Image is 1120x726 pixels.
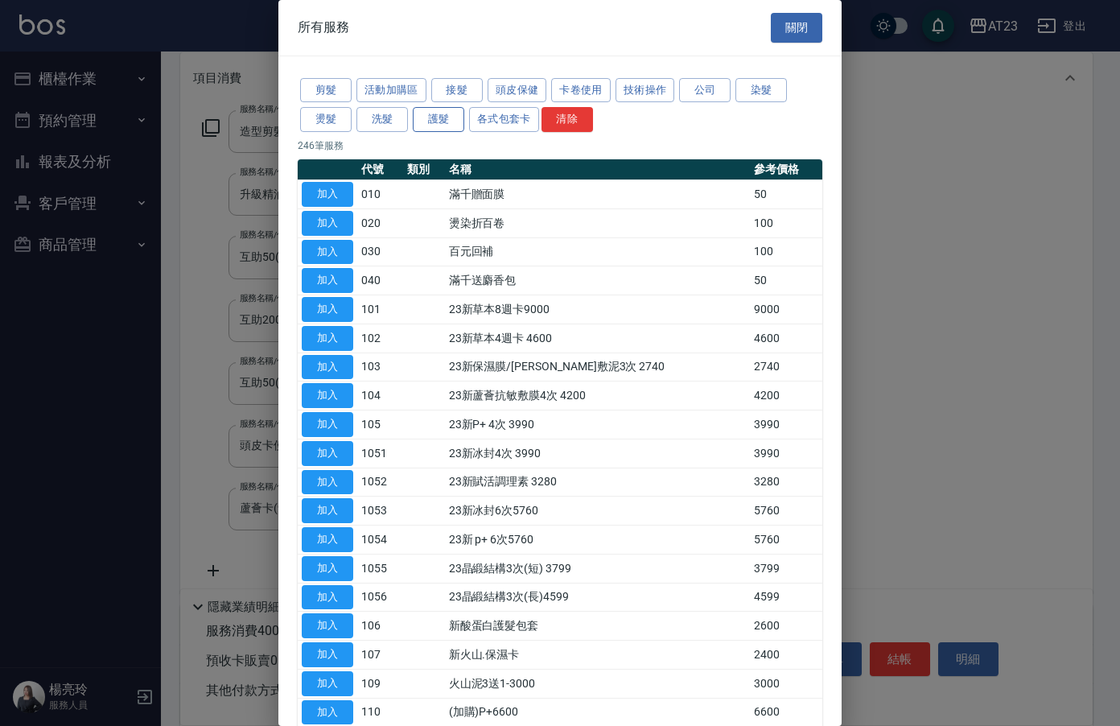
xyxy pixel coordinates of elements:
[302,182,353,207] button: 加入
[750,353,822,382] td: 2740
[750,410,822,439] td: 3990
[445,669,751,698] td: 火山泥3送1-3000
[771,13,822,43] button: 關閉
[413,107,464,132] button: 護髮
[445,353,751,382] td: 23新保濕膜/[PERSON_NAME]敷泥3次 2740
[445,382,751,410] td: 23新蘆薈抗敏敷膜4次 4200
[302,268,353,293] button: 加入
[679,78,731,103] button: 公司
[357,159,403,180] th: 代號
[445,641,751,670] td: 新火山.保濕卡
[445,439,751,468] td: 23新冰封4次 3990
[357,266,403,295] td: 040
[357,669,403,698] td: 109
[300,107,352,132] button: 燙髮
[445,468,751,497] td: 23新賦活調理素 3280
[300,78,352,103] button: 剪髮
[431,78,483,103] button: 接髮
[302,383,353,408] button: 加入
[357,208,403,237] td: 020
[302,470,353,495] button: 加入
[750,266,822,295] td: 50
[302,297,353,322] button: 加入
[750,295,822,324] td: 9000
[551,78,611,103] button: 卡卷使用
[750,382,822,410] td: 4200
[302,355,353,380] button: 加入
[750,526,822,555] td: 5760
[357,497,403,526] td: 1053
[445,497,751,526] td: 23新冰封6次5760
[357,583,403,612] td: 1056
[445,410,751,439] td: 23新P+ 4次 3990
[298,19,349,35] span: 所有服務
[403,159,445,180] th: 類別
[357,324,403,353] td: 102
[302,642,353,667] button: 加入
[445,554,751,583] td: 23晶緞結構3次(短) 3799
[750,583,822,612] td: 4599
[750,159,822,180] th: 參考價格
[445,295,751,324] td: 23新草本8週卡9000
[302,700,353,725] button: 加入
[445,583,751,612] td: 23晶緞結構3次(長)4599
[488,78,547,103] button: 頭皮保健
[302,211,353,236] button: 加入
[302,585,353,610] button: 加入
[445,266,751,295] td: 滿千送麝香包
[445,159,751,180] th: 名稱
[357,554,403,583] td: 1055
[357,353,403,382] td: 103
[302,326,353,351] button: 加入
[750,237,822,266] td: 100
[357,612,403,641] td: 106
[302,613,353,638] button: 加入
[302,671,353,696] button: 加入
[356,78,426,103] button: 活動加購區
[357,180,403,209] td: 010
[445,180,751,209] td: 滿千贈面膜
[750,324,822,353] td: 4600
[750,554,822,583] td: 3799
[445,526,751,555] td: 23新 p+ 6次5760
[357,382,403,410] td: 104
[445,324,751,353] td: 23新草本4週卡 4600
[750,439,822,468] td: 3990
[750,641,822,670] td: 2400
[357,439,403,468] td: 1051
[357,468,403,497] td: 1052
[735,78,787,103] button: 染髮
[750,497,822,526] td: 5760
[302,556,353,581] button: 加入
[302,498,353,523] button: 加入
[445,237,751,266] td: 百元回補
[445,612,751,641] td: 新酸蛋白護髮包套
[302,527,353,552] button: 加入
[445,208,751,237] td: 燙染折百卷
[357,237,403,266] td: 030
[357,410,403,439] td: 105
[302,240,353,265] button: 加入
[357,641,403,670] td: 107
[541,107,593,132] button: 清除
[357,295,403,324] td: 101
[357,526,403,555] td: 1054
[750,669,822,698] td: 3000
[750,180,822,209] td: 50
[469,107,539,132] button: 各式包套卡
[298,138,822,153] p: 246 筆服務
[750,612,822,641] td: 2600
[302,441,353,466] button: 加入
[356,107,408,132] button: 洗髮
[616,78,675,103] button: 技術操作
[750,208,822,237] td: 100
[302,412,353,437] button: 加入
[750,468,822,497] td: 3280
